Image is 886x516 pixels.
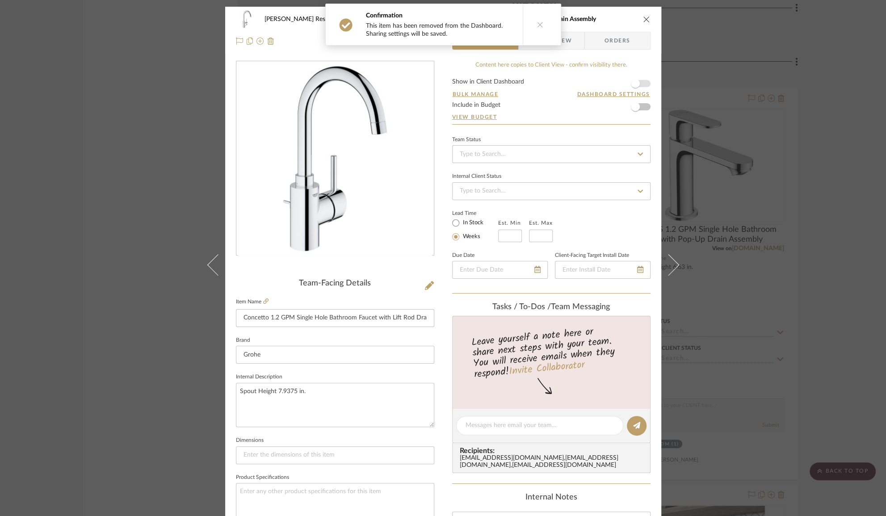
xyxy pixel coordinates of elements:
[452,174,501,179] div: Internal Client Status
[236,438,264,443] label: Dimensions
[498,220,521,226] label: Est. Min
[236,375,282,379] label: Internal Description
[236,10,257,28] img: 407a3667-f66b-4f9a-9edf-441e2e5e5afa_48x40.jpg
[236,446,434,464] input: Enter the dimensions of this item
[366,11,514,20] div: Confirmation
[452,90,499,98] button: Bulk Manage
[366,22,514,38] div: This item has been removed from the Dashboard. Sharing settings will be saved.
[492,303,551,311] span: Tasks / To-Dos /
[236,475,289,480] label: Product Specifications
[642,15,651,23] button: close
[452,253,474,258] label: Due Date
[452,138,481,142] div: Team Status
[452,145,651,163] input: Type to Search…
[452,209,498,217] label: Lead Time
[595,32,640,50] span: Orders
[452,113,651,121] a: View Budget
[555,261,651,279] input: Enter Install Date
[267,38,274,45] img: Remove from project
[236,298,269,306] label: Item Name
[382,16,596,22] span: Concetto 1.2 GPM Single Hole Bathroom Faucet with Lift Rod Drain Assembly
[461,233,480,241] label: Weeks
[452,61,651,70] div: Content here copies to Client View - confirm visibility there.
[451,322,651,382] div: Leave yourself a note here or share next steps with your team. You will receive emails when they ...
[236,338,250,343] label: Brand
[508,357,584,380] a: Invite Collaborator
[236,62,434,256] div: 0
[452,182,651,200] input: Type to Search…
[531,32,572,50] span: Client View
[460,447,647,455] span: Recipients:
[452,302,651,312] div: team Messaging
[452,261,548,279] input: Enter Due Date
[236,309,434,327] input: Enter Item Name
[452,493,651,503] div: Internal Notes
[555,253,629,258] label: Client-Facing Target Install Date
[461,219,483,227] label: In Stock
[238,62,432,256] img: 407a3667-f66b-4f9a-9edf-441e2e5e5afa_436x436.jpg
[452,217,498,242] mat-radio-group: Select item type
[265,16,349,22] span: [PERSON_NAME] Residence
[236,279,434,289] div: Team-Facing Details
[577,90,651,98] button: Dashboard Settings
[460,455,647,469] div: [EMAIL_ADDRESS][DOMAIN_NAME] , [EMAIL_ADDRESS][DOMAIN_NAME] , [EMAIL_ADDRESS][DOMAIN_NAME]
[236,346,434,364] input: Enter Brand
[529,220,553,226] label: Est. Max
